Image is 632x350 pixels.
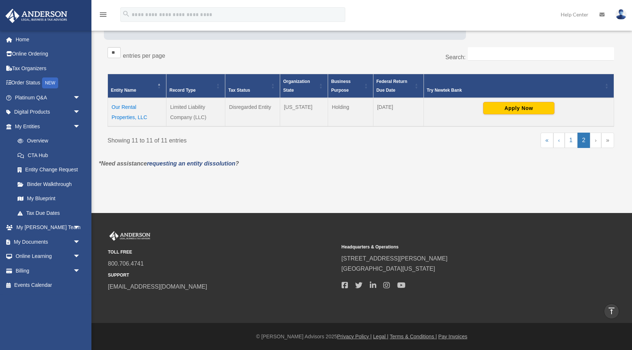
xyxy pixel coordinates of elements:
a: 800.706.4741 [108,260,144,267]
a: My [PERSON_NAME] Teamarrow_drop_down [5,220,91,235]
small: SUPPORT [108,271,336,279]
span: arrow_drop_down [73,220,88,235]
a: requesting an entity dissolution [147,160,236,167]
a: Binder Walkthrough [10,177,88,191]
a: Terms & Conditions | [390,334,437,339]
i: vertical_align_top [607,307,616,315]
small: TOLL FREE [108,248,336,256]
a: Entity Change Request [10,163,88,177]
img: Anderson Advisors Platinum Portal [108,231,152,241]
a: Next [590,133,601,148]
span: Tax Status [228,88,250,93]
td: Holding [328,98,373,126]
span: Organization State [283,79,310,93]
th: Federal Return Due Date: Activate to sort [373,74,424,98]
a: Privacy Policy | [337,334,372,339]
th: Organization State: Activate to sort [280,74,328,98]
td: Disregarded Entity [225,98,280,126]
a: Pay Invoices [438,334,467,339]
em: *Need assistance ? [99,160,239,167]
a: First [541,133,553,148]
th: Try Newtek Bank : Activate to sort [424,74,614,98]
a: 2 [578,133,590,148]
a: Platinum Q&Aarrow_drop_down [5,90,91,105]
a: CTA Hub [10,148,88,163]
a: Last [601,133,614,148]
img: Anderson Advisors Platinum Portal [3,9,69,23]
span: Entity Name [111,88,136,93]
span: arrow_drop_down [73,119,88,134]
a: menu [99,13,108,19]
a: My Blueprint [10,191,88,206]
td: [DATE] [373,98,424,126]
i: menu [99,10,108,19]
a: Overview [10,134,84,148]
span: Record Type [169,88,196,93]
span: arrow_drop_down [73,90,88,105]
img: User Pic [616,9,627,20]
a: Online Learningarrow_drop_down [5,249,91,264]
th: Tax Status: Activate to sort [225,74,280,98]
span: arrow_drop_down [73,235,88,250]
th: Business Purpose: Activate to sort [328,74,373,98]
a: Tax Due Dates [10,206,88,220]
a: Online Ordering [5,47,91,61]
span: arrow_drop_down [73,263,88,278]
a: 1 [565,133,578,148]
div: Showing 11 to 11 of 11 entries [108,133,355,146]
a: Order StatusNEW [5,76,91,91]
a: My Documentsarrow_drop_down [5,235,91,249]
label: entries per page [123,53,165,59]
td: [US_STATE] [280,98,328,126]
a: My Entitiesarrow_drop_down [5,119,88,134]
a: vertical_align_top [604,304,619,319]
th: Record Type: Activate to sort [166,74,225,98]
label: Search: [445,54,466,60]
div: Try Newtek Bank [427,86,603,95]
span: arrow_drop_down [73,249,88,264]
span: Business Purpose [331,79,350,93]
a: Legal | [373,334,388,339]
a: [STREET_ADDRESS][PERSON_NAME] [342,255,448,262]
td: Our Rental Properties, LLC [108,98,166,126]
th: Entity Name: Activate to invert sorting [108,74,166,98]
div: NEW [42,77,58,88]
span: Federal Return Due Date [376,79,407,93]
td: Limited Liability Company (LLC) [166,98,225,126]
a: Billingarrow_drop_down [5,263,91,278]
a: [EMAIL_ADDRESS][DOMAIN_NAME] [108,284,207,290]
a: Home [5,32,91,47]
button: Apply Now [483,102,554,114]
small: Headquarters & Operations [342,243,570,251]
a: Previous [553,133,565,148]
div: © [PERSON_NAME] Advisors 2025 [91,332,632,341]
a: Digital Productsarrow_drop_down [5,105,91,119]
a: Tax Organizers [5,61,91,76]
a: Events Calendar [5,278,91,293]
span: arrow_drop_down [73,105,88,120]
i: search [122,10,130,18]
a: [GEOGRAPHIC_DATA][US_STATE] [342,266,435,272]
